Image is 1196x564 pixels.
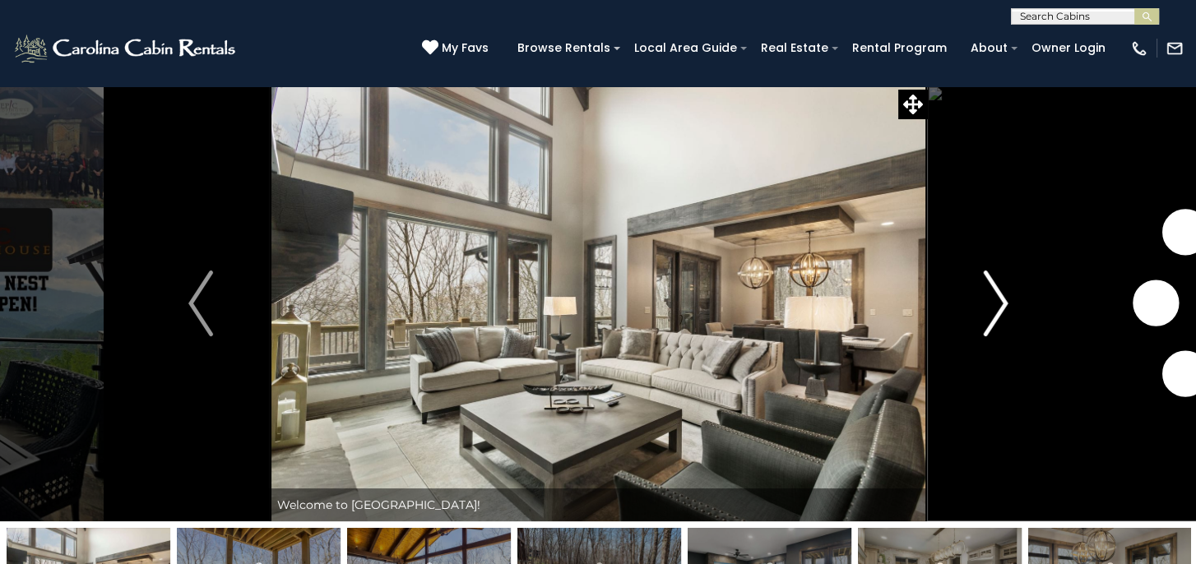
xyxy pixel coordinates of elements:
img: phone-regular-white.png [1130,39,1148,58]
a: My Favs [422,39,493,58]
a: About [962,35,1016,61]
a: Local Area Guide [626,35,745,61]
a: Rental Program [844,35,955,61]
button: Previous [132,86,270,521]
button: Next [927,86,1064,521]
img: arrow [188,270,213,336]
img: White-1-2.png [12,32,240,65]
div: Welcome to [GEOGRAPHIC_DATA]! [269,488,927,521]
span: My Favs [442,39,489,57]
a: Real Estate [753,35,837,61]
img: mail-regular-white.png [1166,39,1184,58]
img: arrow [983,270,1008,336]
a: Browse Rentals [509,35,619,61]
a: Owner Login [1023,35,1114,61]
